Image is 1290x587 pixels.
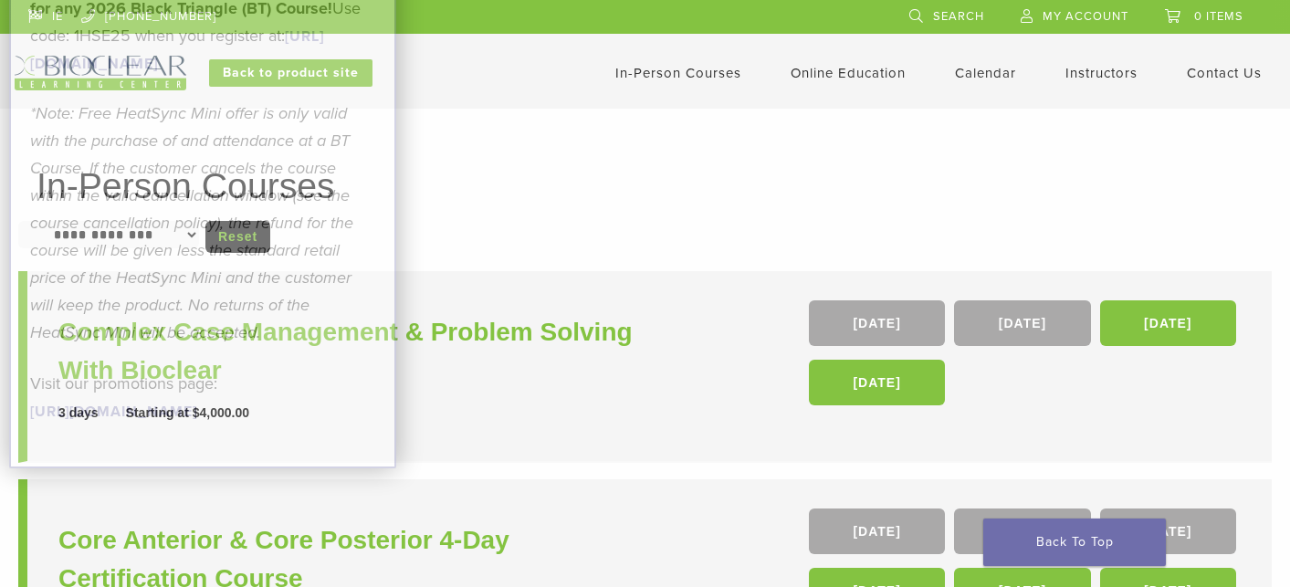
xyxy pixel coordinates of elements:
a: [URL][DOMAIN_NAME] [30,27,324,73]
a: [URL][DOMAIN_NAME] [30,403,197,421]
a: [DATE] [954,508,1090,554]
a: Online Education [791,65,906,81]
a: [DATE] [954,300,1090,346]
a: [DATE] [809,508,945,554]
a: Calendar [955,65,1016,81]
a: Back To Top [983,519,1166,566]
a: Contact Us [1187,65,1262,81]
span: My Account [1043,9,1128,24]
a: [DATE] [809,300,945,346]
a: Instructors [1065,65,1138,81]
p: Visit our promotions page: [30,370,375,425]
a: [DATE] [809,360,945,405]
a: [DATE] [1100,300,1236,346]
a: [DATE] [1100,508,1236,554]
a: In-Person Courses [615,65,741,81]
span: 0 items [1194,9,1243,24]
span: Search [933,9,984,24]
h1: In-Person Courses [37,168,1253,204]
div: , , , [809,300,1241,414]
em: *Note: Free HeatSync Mini offer is only valid with the purchase of and attendance at a BT Course.... [30,103,353,342]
